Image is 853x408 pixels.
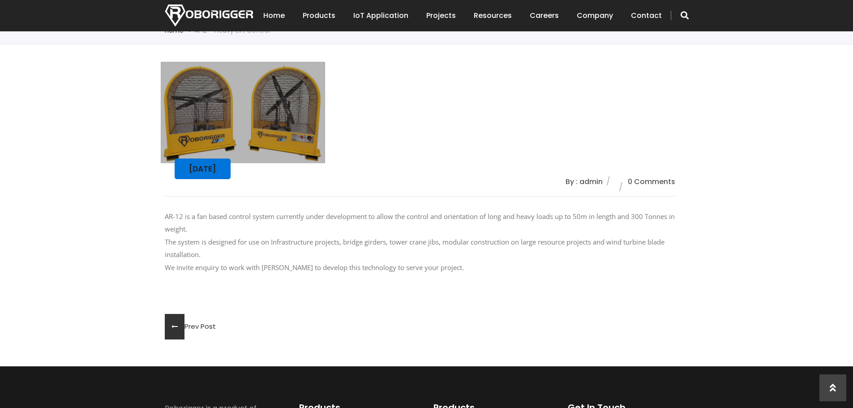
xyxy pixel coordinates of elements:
[165,4,253,26] img: Nortech
[426,2,456,30] a: Projects
[566,176,608,188] li: By : admin
[175,159,231,179] div: [DATE]
[165,210,675,274] p: AR-12 is a fan based control system currently under development to allow the control and orientat...
[165,314,216,339] a: Prev Post
[263,2,285,30] a: Home
[303,2,335,30] a: Products
[165,26,184,35] a: Home
[628,176,675,188] li: 0 Comments
[631,2,662,30] a: Contact
[530,2,559,30] a: Careers
[474,2,512,30] a: Resources
[577,2,613,30] a: Company
[353,2,408,30] a: IoT Application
